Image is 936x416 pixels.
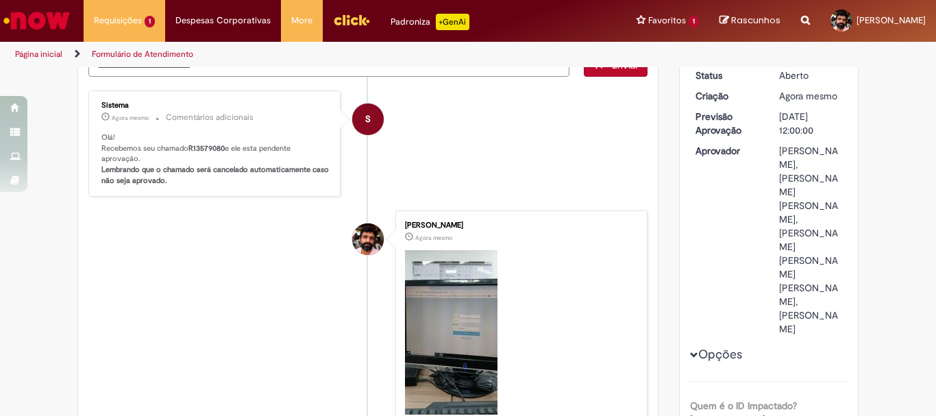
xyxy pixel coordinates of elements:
div: System [352,103,384,135]
div: Aberto [779,69,843,82]
dt: Status [685,69,769,82]
span: Agora mesmo [779,90,837,102]
ul: Trilhas de página [10,42,614,67]
dt: Previsão Aprovação [685,110,769,137]
p: +GenAi [436,14,469,30]
img: click_logo_yellow_360x200.png [333,10,370,30]
div: Sistema [101,101,330,110]
span: More [291,14,312,27]
span: 1 [689,16,699,27]
div: Alessandro Oretici Cutrim Silva [352,223,384,255]
a: Rascunhos [719,14,780,27]
b: Lembrando que o chamado será cancelado automaticamente caso não seja aprovado. [101,164,331,186]
b: R13579080 [188,143,225,154]
span: Enviar [612,59,639,71]
span: Rascunhos [731,14,780,27]
div: [PERSON_NAME], [PERSON_NAME] [PERSON_NAME], [PERSON_NAME] [PERSON_NAME] [PERSON_NAME], [PERSON_NAME] [779,144,843,336]
div: Padroniza [391,14,469,30]
a: Formulário de Atendimento [92,49,193,60]
time: 29/09/2025 20:35:05 [112,114,149,122]
span: Despesas Corporativas [175,14,271,27]
span: Requisições [94,14,142,27]
time: 29/09/2025 20:34:51 [779,90,837,102]
span: [PERSON_NAME] [857,14,926,26]
time: 29/09/2025 20:34:43 [415,234,452,242]
a: Página inicial [15,49,62,60]
span: S [365,103,371,136]
dt: Criação [685,89,769,103]
span: Agora mesmo [112,114,149,122]
div: 29/09/2025 20:34:51 [779,89,843,103]
p: Olá! Recebemos seu chamado e ele esta pendente aprovação. [101,132,330,186]
span: Favoritos [648,14,686,27]
span: 1 [145,16,155,27]
small: Comentários adicionais [166,112,254,123]
div: [PERSON_NAME] [405,221,633,230]
span: Agora mesmo [415,234,452,242]
img: ServiceNow [1,7,72,34]
dt: Aprovador [685,144,769,158]
div: [DATE] 12:00:00 [779,110,843,137]
b: Quem é o ID Impactado? [690,400,797,412]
